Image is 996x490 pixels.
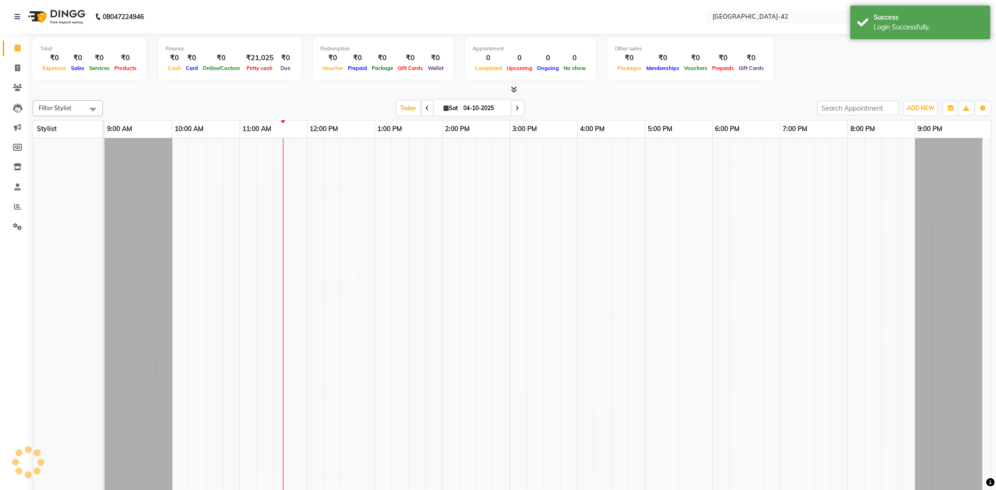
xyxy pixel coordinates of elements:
[780,122,810,136] a: 7:00 PM
[473,45,588,53] div: Appointment
[535,53,561,63] div: 0
[473,65,504,71] span: Completed
[561,53,588,63] div: 0
[710,53,736,63] div: ₹0
[504,53,535,63] div: 0
[443,122,472,136] a: 2:00 PM
[710,65,736,71] span: Prepaids
[200,53,242,63] div: ₹0
[320,45,446,53] div: Redemption
[461,101,508,115] input: 2025-10-04
[375,122,404,136] a: 1:00 PM
[425,53,446,63] div: ₹0
[904,102,937,115] button: ADD NEW
[425,65,446,71] span: Wallet
[112,53,139,63] div: ₹0
[346,53,369,63] div: ₹0
[682,65,710,71] span: Vouchers
[473,53,504,63] div: 0
[245,65,275,71] span: Petty cash
[907,105,934,112] span: ADD NEW
[736,65,766,71] span: Gift Cards
[346,65,369,71] span: Prepaid
[200,65,242,71] span: Online/Custom
[277,53,294,63] div: ₹0
[369,65,396,71] span: Package
[736,53,766,63] div: ₹0
[713,122,742,136] a: 6:00 PM
[369,53,396,63] div: ₹0
[644,65,682,71] span: Memberships
[184,65,200,71] span: Card
[396,53,425,63] div: ₹0
[510,122,540,136] a: 3:00 PM
[69,65,87,71] span: Sales
[40,45,139,53] div: Total
[40,65,69,71] span: Expenses
[24,4,88,30] img: logo
[916,122,945,136] a: 9:00 PM
[166,53,184,63] div: ₹0
[645,122,675,136] a: 5:00 PM
[578,122,607,136] a: 4:00 PM
[184,53,200,63] div: ₹0
[69,53,87,63] div: ₹0
[848,122,877,136] a: 8:00 PM
[561,65,588,71] span: No show
[644,53,682,63] div: ₹0
[682,53,710,63] div: ₹0
[504,65,535,71] span: Upcoming
[397,101,420,115] span: Today
[320,53,346,63] div: ₹0
[442,105,461,112] span: Sat
[242,53,277,63] div: ₹21,025
[105,122,134,136] a: 9:00 AM
[172,122,206,136] a: 10:00 AM
[103,4,144,30] b: 08047224946
[166,45,294,53] div: Finance
[40,53,69,63] div: ₹0
[37,125,57,133] span: Stylist
[240,122,274,136] a: 11:00 AM
[320,65,346,71] span: Voucher
[396,65,425,71] span: Gift Cards
[278,65,293,71] span: Due
[39,104,71,112] span: Filter Stylist
[166,65,184,71] span: Cash
[112,65,139,71] span: Products
[817,101,899,115] input: Search Appointment
[87,53,112,63] div: ₹0
[535,65,561,71] span: Ongoing
[874,13,983,22] div: Success
[874,22,983,32] div: Login Successfully.
[87,65,112,71] span: Services
[615,45,766,53] div: Other sales
[308,122,341,136] a: 12:00 PM
[615,53,644,63] div: ₹0
[615,65,644,71] span: Packages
